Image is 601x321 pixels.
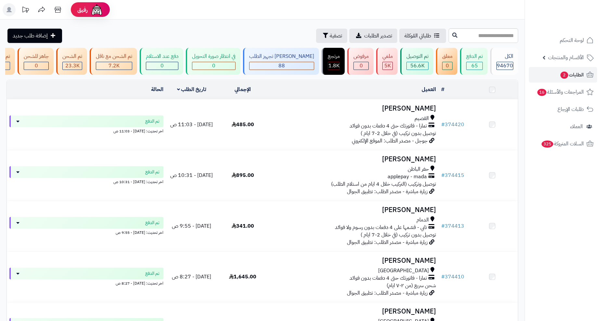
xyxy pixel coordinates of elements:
[441,171,445,179] span: #
[375,48,399,75] a: ملغي 5K
[9,279,163,286] div: اخر تحديث: [DATE] - 8:27 ص
[232,171,254,179] span: 895.00
[7,29,62,43] a: إضافة طلب جديد
[96,53,132,60] div: تم الشحن مع ناقل
[346,48,375,75] a: مرفوض 0
[65,62,80,70] span: 23.3K
[350,122,427,130] span: تمارا - فاتورتك حتى 4 دفعات بدون فوائد
[232,222,254,230] span: 341.00
[170,121,213,128] span: [DATE] - 11:03 ص
[212,62,215,70] span: 0
[145,118,160,125] span: تم الدفع
[62,53,82,60] div: تم الشحن
[415,115,429,122] span: القصيم
[316,29,347,43] button: تصفية
[557,105,584,114] span: طلبات الإرجاع
[347,238,428,246] span: زيارة مباشرة - مصدر الطلب: تطبيق الجوال
[537,89,546,96] span: 16
[335,224,427,231] span: تابي - قسّمها على 4 دفعات بدون رسوم ولا فوائد
[235,86,251,93] a: الإجمالي
[170,171,213,179] span: [DATE] - 10:31 ص
[557,18,595,32] img: logo-2.png
[353,53,369,60] div: مرفوض
[96,62,132,70] div: 7223
[410,62,425,70] span: 56.6K
[146,53,178,60] div: دفع عند الاستلام
[77,6,88,14] span: رفيق
[145,169,160,175] span: تم الدفع
[441,222,445,230] span: #
[249,62,314,70] div: 88
[441,86,444,93] a: #
[378,267,429,274] span: [GEOGRAPHIC_DATA]
[24,62,48,70] div: 0
[529,33,597,48] a: لوحة التحكم
[16,48,55,75] a: جاهز للشحن 0
[404,32,431,40] span: طلباتي المُوكلة
[361,129,436,137] span: توصيل بدون تركيب (في خلال 2-7 ايام )
[13,32,48,40] span: إضافة طلب جديد
[497,62,513,70] span: 94670
[529,67,597,83] a: الطلبات2
[435,48,459,75] a: معلق 0
[399,29,446,43] a: طلباتي المُوكلة
[529,119,597,134] a: العملاء
[271,206,436,214] h3: [PERSON_NAME]
[232,121,254,128] span: 485.00
[529,136,597,152] a: السلات المتروكة325
[352,137,428,145] span: جوجل - مصدر الطلب: الموقع الإلكتروني
[537,87,584,97] span: المراجعات والأسئلة
[347,289,428,297] span: زيارة مباشرة - مصدر الطلب: تطبيق الجوال
[90,3,103,16] img: ai-face.png
[408,166,429,173] span: حفر الباطن
[383,62,392,70] div: 4969
[138,48,185,75] a: دفع عند الاستلام 0
[192,53,236,60] div: في انتظار صورة التحويل
[172,222,211,230] span: [DATE] - 9:55 ص
[278,62,285,70] span: 88
[17,3,33,18] a: تحديثات المنصة
[422,86,436,93] a: العميل
[442,53,453,60] div: معلق
[9,178,163,185] div: اخر تحديث: [DATE] - 10:31 ص
[55,48,88,75] a: تم الشحن 23.3K
[529,84,597,100] a: المراجعات والأسئلة16
[320,48,346,75] a: مرتجع 1.8K
[331,180,436,188] span: توصيل وتركيب (التركيب خلال 4 ايام من استلام الطلب)
[384,62,391,70] span: 5K
[560,36,584,45] span: لوحة التحكم
[548,53,584,62] span: الأقسام والمنتجات
[192,62,235,70] div: 0
[570,122,583,131] span: العملاء
[88,48,138,75] a: تم الشحن مع ناقل 7.2K
[177,86,207,93] a: تاريخ الطلب
[271,155,436,163] h3: [PERSON_NAME]
[441,222,464,230] a: #374413
[406,53,428,60] div: تم التوصيل
[441,273,464,281] a: #374410
[160,62,164,70] span: 0
[529,101,597,117] a: طلبات الإرجاع
[229,273,256,281] span: 1,645.00
[9,229,163,235] div: اخر تحديث: [DATE] - 9:55 ص
[146,62,178,70] div: 0
[172,273,211,281] span: [DATE] - 8:27 ص
[416,216,429,224] span: الدمام
[249,53,314,60] div: [PERSON_NAME] تجهيز الطلب
[441,121,464,128] a: #374420
[399,48,435,75] a: تم التوصيل 56.6K
[35,62,38,70] span: 0
[496,53,513,60] div: الكل
[387,282,436,289] span: شحن سريع (من ٢-٧ ايام)
[388,173,427,181] span: applepay - mada
[328,62,339,70] div: 1809
[442,62,452,70] div: 0
[459,48,489,75] a: تم الدفع 65
[350,274,427,282] span: تمارا - فاتورتك حتى 4 دفعات بدون فوائد
[185,48,242,75] a: في انتظار صورة التحويل 0
[364,32,392,40] span: تصدير الطلبات
[471,62,478,70] span: 65
[560,72,568,79] span: 2
[489,48,519,75] a: الكل94670
[354,62,368,70] div: 0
